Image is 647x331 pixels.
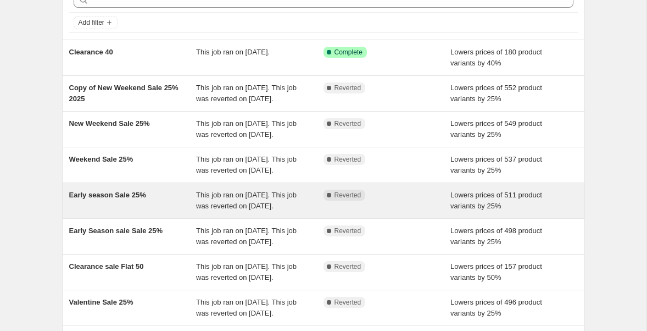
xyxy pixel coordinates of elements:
[334,262,361,271] span: Reverted
[334,84,361,92] span: Reverted
[196,155,297,174] span: This job ran on [DATE]. This job was reverted on [DATE].
[196,48,270,56] span: This job ran on [DATE].
[334,155,361,164] span: Reverted
[450,48,542,67] span: Lowers prices of 180 product variants by 40%
[450,84,542,103] span: Lowers prices of 552 product variants by 25%
[196,227,297,246] span: This job ran on [DATE]. This job was reverted on [DATE].
[196,191,297,210] span: This job ran on [DATE]. This job was reverted on [DATE].
[196,262,297,282] span: This job ran on [DATE]. This job was reverted on [DATE].
[334,48,362,57] span: Complete
[79,18,104,27] span: Add filter
[334,298,361,307] span: Reverted
[69,48,113,56] span: Clearance 40
[69,227,163,235] span: Early Season sale Sale 25%
[196,84,297,103] span: This job ran on [DATE]. This job was reverted on [DATE].
[334,191,361,200] span: Reverted
[69,262,144,271] span: Clearance sale Flat 50
[334,227,361,235] span: Reverted
[74,16,118,29] button: Add filter
[450,155,542,174] span: Lowers prices of 537 product variants by 25%
[196,119,297,139] span: This job ran on [DATE]. This job was reverted on [DATE].
[450,262,542,282] span: Lowers prices of 157 product variants by 50%
[334,119,361,128] span: Reverted
[450,298,542,317] span: Lowers prices of 496 product variants by 25%
[69,84,179,103] span: Copy of New Weekend Sale 25% 2025
[450,227,542,246] span: Lowers prices of 498 product variants by 25%
[196,298,297,317] span: This job ran on [DATE]. This job was reverted on [DATE].
[450,191,542,210] span: Lowers prices of 511 product variants by 25%
[69,155,133,163] span: Weekend Sale 25%
[69,191,146,199] span: Early season Sale 25%
[69,119,150,128] span: New Weekend Sale 25%
[450,119,542,139] span: Lowers prices of 549 product variants by 25%
[69,298,133,306] span: Valentine Sale 25%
